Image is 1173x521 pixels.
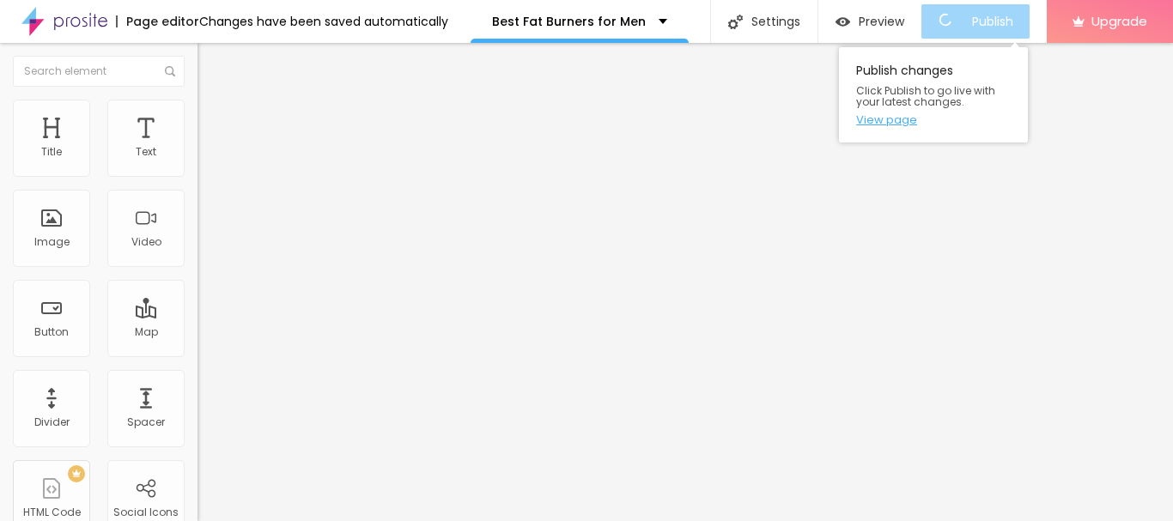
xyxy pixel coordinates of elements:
[165,66,175,76] img: Icone
[199,15,448,27] div: Changes have been saved automatically
[856,114,1011,125] a: View page
[972,15,1013,28] span: Publish
[921,4,1030,39] button: Publish
[859,15,904,28] span: Preview
[131,236,161,248] div: Video
[728,15,743,29] img: Icone
[198,43,1173,521] iframe: Editor
[23,506,81,518] div: HTML Code
[856,85,1011,107] span: Click Publish to go live with your latest changes.
[34,326,69,338] div: Button
[492,15,646,27] p: Best Fat Burners for Men
[34,236,70,248] div: Image
[818,4,921,39] button: Preview
[135,326,158,338] div: Map
[116,15,199,27] div: Page editor
[113,506,179,518] div: Social Icons
[13,56,185,87] input: Search element
[1091,14,1147,28] span: Upgrade
[127,416,165,428] div: Spacer
[136,146,156,158] div: Text
[41,146,62,158] div: Title
[839,47,1028,142] div: Publish changes
[34,416,70,428] div: Divider
[836,15,850,29] img: view-1.svg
